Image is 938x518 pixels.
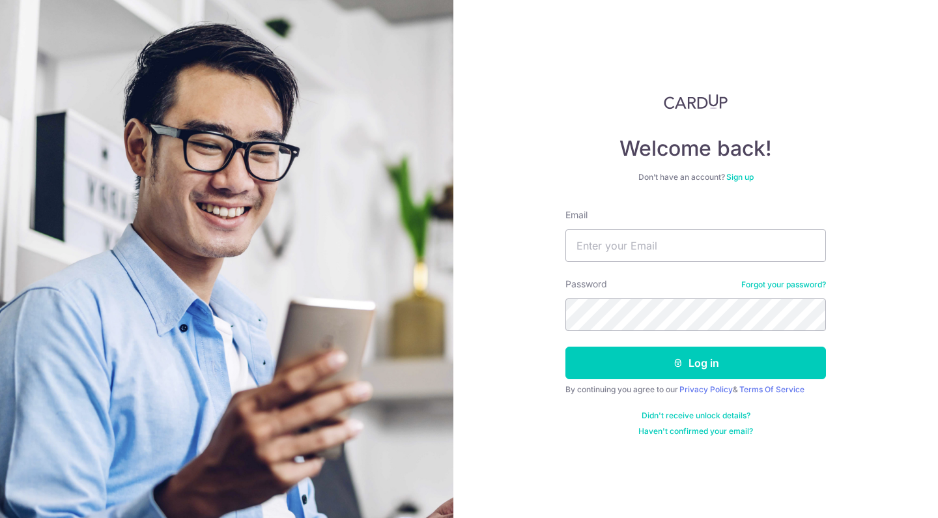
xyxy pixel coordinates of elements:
[565,229,826,262] input: Enter your Email
[565,384,826,395] div: By continuing you agree to our &
[565,209,588,222] label: Email
[664,94,728,109] img: CardUp Logo
[565,278,607,291] label: Password
[679,384,733,394] a: Privacy Policy
[565,347,826,379] button: Log in
[642,410,750,421] a: Didn't receive unlock details?
[565,136,826,162] h4: Welcome back!
[726,172,754,182] a: Sign up
[741,280,826,290] a: Forgot your password?
[739,384,804,394] a: Terms Of Service
[638,426,753,437] a: Haven't confirmed your email?
[565,172,826,182] div: Don’t have an account?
